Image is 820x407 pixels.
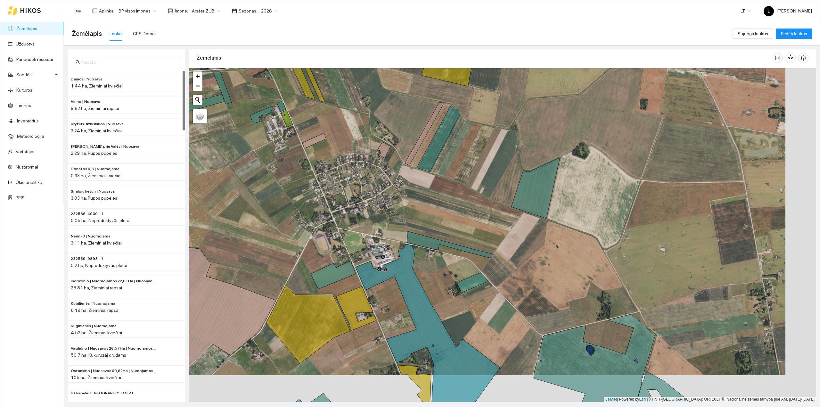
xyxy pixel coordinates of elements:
span: 0.33 ha, Žieminiai kviečiai [71,173,121,178]
a: Leaflet [605,397,617,402]
span: 9.62 ha, Žieminiai rapsai [71,106,119,111]
span: 1.44 ha, Žieminiai kviečiai [71,83,123,88]
span: layout [92,8,97,13]
span: 232536-4039 - 1 [71,211,103,217]
a: Sujungti laukus [733,31,773,36]
div: | Powered by © HNIT-[GEOGRAPHIC_DATA]; ORT10LT ©, Nacionalinė žemės tarnyba prie AM, [DATE]-[DATE] [604,397,816,402]
span: 2026 [261,6,278,16]
a: Vartotojai [16,149,34,154]
span: menu-fold [75,8,81,14]
span: L [768,6,770,16]
span: Aplinka : [99,7,115,14]
div: Laukai [110,30,123,37]
span: Pridėti laukus [781,30,807,37]
span: − [196,82,200,90]
span: calendar [232,8,237,13]
span: Žemėlapis [72,29,102,39]
span: Kryžius Bitniškiuos | Nuosava [71,121,124,127]
a: Esri [639,397,646,402]
button: Initiate a new search [193,95,202,105]
span: 232539-9893 - 1 [71,256,103,262]
span: [PERSON_NAME] [764,8,812,13]
span: Neim-3 | Nuomojama [71,233,111,239]
button: menu-fold [72,4,85,17]
span: + [196,72,200,80]
a: Zoom in [193,71,202,81]
a: PPIS [16,195,25,200]
a: Pridėti laukus [776,31,812,36]
button: column-width [773,53,783,63]
button: Sujungti laukus [733,29,773,39]
span: Dainos | Nuosava [71,76,102,82]
span: 105 ha, Žieminiai kviečiai [71,375,121,380]
div: Žemėlapis [197,49,773,67]
div: GPS Darbai [133,30,156,37]
a: Layers [193,109,207,123]
span: LT [741,6,751,16]
span: 50.7 ha, Kukurūzai grūdams [71,353,126,358]
span: 0.05 ha, Neproduktyvūs plotai [71,218,130,223]
a: Meteorologija [17,134,44,139]
a: Kultūros [16,87,32,93]
span: Kūginienės | Nuomojama [71,323,117,329]
span: Smilgių keturi | Nuosava [71,188,115,195]
a: Žemėlapis [16,26,37,31]
button: Pridėti laukus [776,29,812,39]
span: Įmonė : [175,7,188,14]
span: 0.2 ha, Neproduktyvūs plotai [71,263,127,268]
a: Įmonės [16,103,31,108]
span: Už kapelių | Nuosava [71,390,133,396]
span: 2.29 ha, Pupos pupelės [71,151,117,156]
span: Arsėta ŽŪB [192,6,220,16]
span: shop [168,8,173,13]
span: search [76,60,80,64]
span: Ostankino | Nuosavos 60,62Ha | Numojamos 44,38Ha [71,368,157,374]
span: Sandėlis [16,68,53,81]
span: 6.19 ha, Žieminiai rapsai [71,308,119,313]
span: Indrikonio | Nuomojamos 22,81Ha | Nuosavos 3,00 Ha [71,278,157,284]
span: | [647,397,648,402]
span: Vasiliūno | Nuosavos 26,57Ha | Nuomojamos 24,15Ha [71,345,157,352]
span: 4.52 ha, Žieminiai kviečiai [71,330,122,335]
span: Sezonas : [239,7,257,14]
a: Ūkio analitika [16,180,42,185]
span: column-width [773,55,783,61]
span: Sujungti laukus [738,30,768,37]
a: Panaudoti resursai [16,57,53,62]
span: 25.81 ha, Žieminiai rapsai [71,285,122,290]
a: Nustatymai [16,164,38,170]
a: Inventorius [17,118,39,123]
span: BP visos įmonės [119,6,156,16]
span: Donatos 0,3 | Nuomojama [71,166,119,172]
span: 3.93 ha, Pupos pupelės [71,195,117,201]
span: Kubilienės | Nuomojama [71,301,115,307]
span: Rolando prie Valės | Nuosava [71,144,139,150]
a: Užduotys [16,41,35,46]
a: Zoom out [193,81,202,91]
span: 3.24 ha, Žieminiai kviečiai [71,128,122,133]
span: 3.11 ha, Žieminiai kviečiai [71,240,122,245]
span: Virino | Nuosava [71,99,100,105]
input: Paieška [81,59,177,66]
